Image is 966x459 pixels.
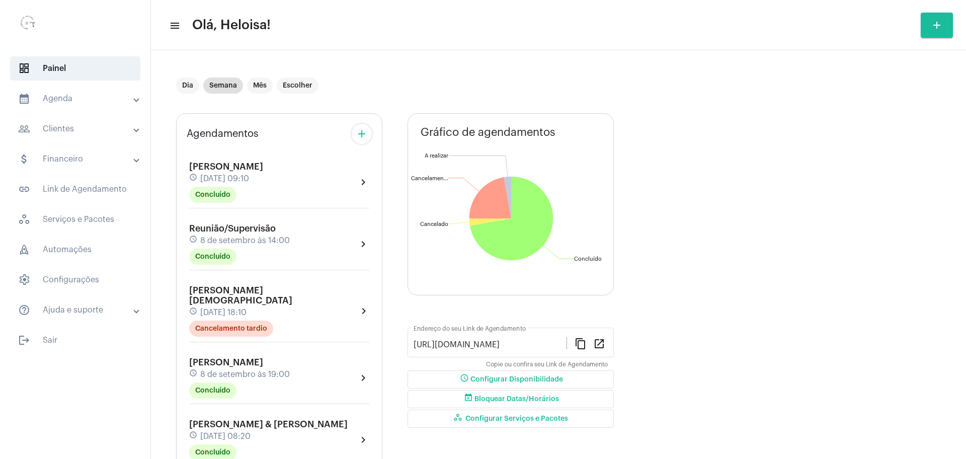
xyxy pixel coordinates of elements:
mat-icon: sidenav icon [18,153,30,165]
mat-icon: sidenav icon [18,183,30,195]
span: sidenav icon [18,244,30,256]
mat-icon: open_in_new [593,337,605,349]
span: Bloquear Datas/Horários [462,396,559,403]
mat-chip: Concluído [189,187,236,203]
mat-icon: schedule [189,431,198,442]
text: Cancelamen... [411,176,448,181]
span: [PERSON_NAME] [189,162,263,171]
mat-panel-title: Clientes [18,123,134,135]
span: Serviços e Pacotes [10,207,140,232]
mat-icon: schedule [189,235,198,246]
span: [DATE] 08:20 [200,432,251,441]
span: Sair [10,328,140,352]
mat-icon: sidenav icon [169,20,179,32]
mat-panel-title: Agenda [18,93,134,105]
span: Painel [10,56,140,81]
mat-icon: sidenav icon [18,304,30,316]
mat-icon: content_copy [575,337,587,349]
mat-icon: sidenav icon [18,93,30,105]
span: [DATE] 09:10 [200,174,249,183]
button: Bloquear Datas/Horários [408,390,614,408]
mat-icon: schedule [189,173,198,184]
span: sidenav icon [18,62,30,74]
span: Automações [10,238,140,262]
mat-icon: event_busy [462,393,474,405]
span: Link de Agendamento [10,177,140,201]
span: [PERSON_NAME] [189,358,263,367]
span: [PERSON_NAME][DEMOGRAPHIC_DATA] [189,286,292,305]
mat-hint: Copie ou confira seu Link de Agendamento [486,361,608,368]
mat-icon: sidenav icon [18,123,30,135]
mat-chip: Escolher [277,78,318,94]
mat-icon: add [931,19,943,31]
text: A realizar [425,153,448,159]
span: sidenav icon [18,213,30,225]
span: Reunião/Supervisão [189,224,276,233]
mat-icon: chevron_right [357,434,369,446]
span: 8 de setembro às 19:00 [200,370,290,379]
mat-icon: chevron_right [358,305,369,317]
button: Configurar Serviços e Pacotes [408,410,614,428]
span: sidenav icon [18,274,30,286]
span: [DATE] 18:10 [200,308,247,317]
mat-icon: workspaces_outlined [453,413,465,425]
mat-icon: schedule [189,307,198,318]
mat-expansion-panel-header: sidenav iconClientes [6,117,150,141]
input: Link [414,340,567,349]
mat-icon: schedule [189,369,198,380]
span: Olá, Heloisa! [192,17,271,33]
mat-panel-title: Financeiro [18,153,134,165]
text: Cancelado [420,221,448,227]
mat-chip: Concluído [189,249,236,265]
mat-icon: chevron_right [357,238,369,250]
span: Configurações [10,268,140,292]
mat-chip: Concluído [189,382,236,399]
mat-chip: Mês [247,78,273,94]
span: Configurar Disponibilidade [458,376,563,383]
mat-expansion-panel-header: sidenav iconAgenda [6,87,150,111]
span: 8 de setembro às 14:00 [200,236,290,245]
mat-icon: add [356,128,368,140]
button: Configurar Disponibilidade [408,370,614,389]
span: Agendamentos [187,128,259,139]
mat-icon: chevron_right [357,176,369,188]
span: Gráfico de agendamentos [421,126,555,138]
mat-chip: Dia [176,78,199,94]
span: [PERSON_NAME] & [PERSON_NAME] [189,420,348,429]
mat-chip: Semana [203,78,243,94]
mat-icon: chevron_right [357,372,369,384]
mat-icon: schedule [458,373,470,386]
mat-panel-title: Ajuda e suporte [18,304,134,316]
span: Configurar Serviços e Pacotes [453,415,568,422]
mat-chip: Cancelamento tardio [189,321,273,337]
text: Concluído [574,256,602,262]
img: 0d939d3e-dcd2-0964-4adc-7f8e0d1a206f.png [8,5,48,45]
mat-expansion-panel-header: sidenav iconFinanceiro [6,147,150,171]
mat-expansion-panel-header: sidenav iconAjuda e suporte [6,298,150,322]
mat-icon: sidenav icon [18,334,30,346]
